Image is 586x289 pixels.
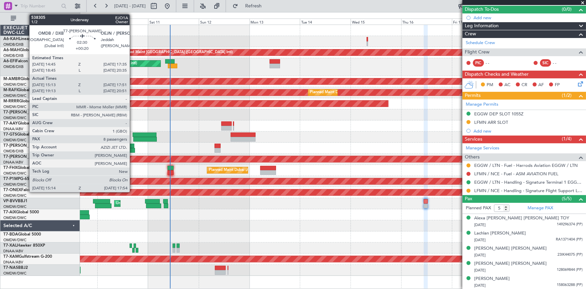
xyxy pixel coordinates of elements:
[557,222,583,227] span: 149296374 (PP)
[116,47,233,58] div: Unplanned Maint [GEOGRAPHIC_DATA] ([GEOGRAPHIC_DATA] Intl)
[555,82,560,88] span: FP
[3,266,18,270] span: T7-NAS
[3,121,41,125] a: T7-AAYGlobal 7500
[3,182,27,187] a: OMDW/DWC
[487,82,493,88] span: PM
[209,165,275,175] div: Planned Maint Dubai (Al Maktoum Intl)
[3,110,42,114] span: T7-[PERSON_NAME]
[557,282,583,288] span: 158063288 (PP)
[3,204,27,209] a: OMDW/DWC
[3,88,17,92] span: M-RAFI
[466,101,498,108] a: Manage Permits
[3,232,18,237] span: T7-BDA
[148,19,199,25] div: Sat 11
[3,144,65,148] a: T7-[PERSON_NAME]Global 6000
[3,37,19,41] span: A6-KAH
[465,30,476,38] span: Crew
[562,6,572,13] span: (0/0)
[3,199,18,203] span: VP-BVV
[3,199,28,203] a: VP-BVVBBJ1
[474,238,486,243] span: [DATE]
[310,87,376,98] div: Planned Maint Dubai (Al Maktoum Intl)
[3,171,27,176] a: OMDW/DWC
[3,210,16,214] span: T7-AIX
[465,48,490,56] span: Flight Crew
[3,232,41,237] a: T7-BDAGlobal 5000
[58,143,170,153] div: Planned Maint [GEOGRAPHIC_DATA] ([GEOGRAPHIC_DATA] Intl)
[474,119,508,125] div: LFMN ARR SLOT
[3,115,27,120] a: OMDW/DWC
[3,133,17,137] span: T7-GTS
[3,53,24,58] a: OMDB/DXB
[3,260,23,265] a: DNAA/ABV
[473,59,484,67] div: PIC
[239,4,268,8] span: Refresh
[465,153,480,161] span: Others
[3,42,24,47] a: OMDB/DXB
[3,88,40,92] a: M-RAFIGlobal 7500
[465,195,472,203] span: Pax
[466,40,495,46] a: Schedule Crew
[229,1,270,11] button: Refresh
[3,77,43,81] a: M-AMBRGlobal 5000
[538,82,544,88] span: AF
[474,188,583,193] a: LFMN / NCE - Handling - Signature Flight Support LFMN / NCE
[3,149,24,154] a: OMDB/DXB
[3,127,23,132] a: DNAA/ABV
[20,1,59,11] input: Trip Number
[7,13,73,24] button: All Aircraft
[3,166,17,170] span: T7-FHX
[3,59,16,63] span: A6-EFI
[465,71,529,78] span: Dispatch Checks and Weather
[81,13,93,19] div: [DATE]
[3,160,23,165] a: DNAA/ABV
[474,215,569,222] div: Alexa [PERSON_NAME] [PERSON_NAME] TOY
[465,92,481,100] span: Permits
[3,133,40,137] a: T7-GTSGlobal 7500
[3,193,27,198] a: OMDW/DWC
[3,177,37,181] a: T7-P1MPG-650ER
[3,48,20,52] span: A6-MAH
[528,205,553,212] a: Manage PAX
[76,59,137,69] div: AOG Maint Dubai (Al Maktoum Intl)
[3,266,28,270] a: T7-NASBBJ2
[250,19,300,25] div: Mon 13
[474,276,510,282] div: [PERSON_NAME]
[452,19,503,25] div: Fri 17
[474,111,524,117] div: EGGW DEP SLOT 1055Z
[474,15,583,21] div: Add new
[3,155,42,159] span: T7-[PERSON_NAME]
[562,135,572,142] span: (1/4)
[114,3,146,9] span: [DATE] - [DATE]
[3,104,27,109] a: OMDW/DWC
[3,82,27,87] a: OMDW/DWC
[116,198,216,209] div: Unplanned Maint [GEOGRAPHIC_DATA] (Al Maktoum Intl)
[3,99,19,103] span: M-RRRR
[401,19,452,25] div: Thu 16
[562,92,572,99] span: (1/2)
[557,267,583,273] span: 128069844 (PP)
[3,255,52,259] a: T7-XAMGulfstream G-200
[199,19,250,25] div: Sun 12
[465,6,499,13] span: Dispatch To-Dos
[3,271,27,276] a: OMDW/DWC
[522,82,527,88] span: CR
[474,230,526,237] div: Lachlan [PERSON_NAME]
[466,145,499,152] a: Manage Services
[3,244,45,248] a: T7-XALHawker 850XP
[474,162,578,168] a: EGGW / LTN - Fuel - Harrods Aviation EGGW / LTN
[474,283,486,288] span: [DATE]
[474,179,583,185] a: EGGW / LTN - Handling - Signature Terminal 1 EGGW / LTN
[300,19,351,25] div: Tue 14
[3,93,27,98] a: OMDW/DWC
[3,244,17,248] span: T7-XAL
[465,136,482,143] span: Services
[562,195,572,202] span: (5/5)
[3,166,40,170] a: T7-FHXGlobal 5000
[553,60,568,66] div: - -
[3,215,27,220] a: OMDW/DWC
[3,255,19,259] span: T7-XAM
[351,19,401,25] div: Wed 15
[474,171,558,177] a: LFMN / NCE - Fuel - ASM AVIATION FUEL
[3,64,24,69] a: OMDB/DXB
